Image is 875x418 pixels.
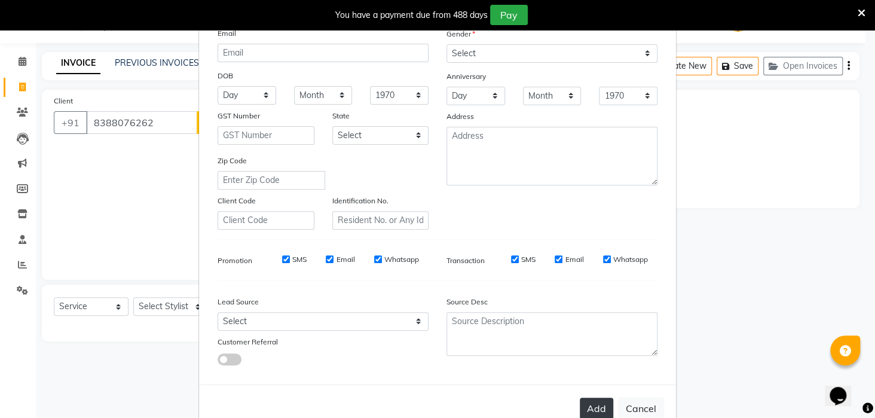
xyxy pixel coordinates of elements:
label: Whatsapp [384,254,419,265]
label: Gender [446,29,475,39]
label: Identification No. [332,196,388,206]
label: GST Number [218,111,260,121]
label: Whatsapp [613,254,648,265]
button: Pay [490,5,528,25]
label: Transaction [446,255,485,266]
input: Email [218,44,429,62]
label: Lead Source [218,297,259,307]
label: Email [336,254,354,265]
iframe: chat widget [825,370,863,406]
label: State [332,111,350,121]
label: SMS [292,254,307,265]
label: Email [218,28,236,39]
label: DOB [218,71,233,81]
label: Address [446,111,474,122]
label: Customer Referral [218,337,278,347]
input: Client Code [218,211,314,230]
div: You have a payment due from 488 days [335,9,488,22]
label: Email [565,254,583,265]
input: GST Number [218,126,314,145]
label: SMS [521,254,536,265]
label: Zip Code [218,155,247,166]
label: Anniversary [446,71,486,82]
label: Source Desc [446,297,488,307]
label: Client Code [218,196,256,206]
input: Enter Zip Code [218,171,325,190]
label: Promotion [218,255,252,266]
input: Resident No. or Any Id [332,211,429,230]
